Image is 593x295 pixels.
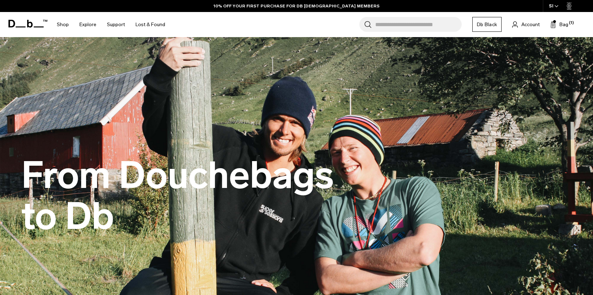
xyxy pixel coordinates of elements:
button: Bag (1) [550,20,568,29]
nav: Main Navigation [52,12,170,37]
a: Shop [57,12,69,37]
h1: From Douchebags to Db [21,155,339,237]
a: Explore [79,12,96,37]
a: Db Black [472,17,502,32]
a: Account [512,20,540,29]
a: Lost & Found [136,12,165,37]
span: (1) [569,20,574,26]
span: Bag [559,21,568,28]
span: Account [521,21,540,28]
a: 10% OFF YOUR FIRST PURCHASE FOR DB [DEMOGRAPHIC_DATA] MEMBERS [214,3,379,9]
a: Support [107,12,125,37]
